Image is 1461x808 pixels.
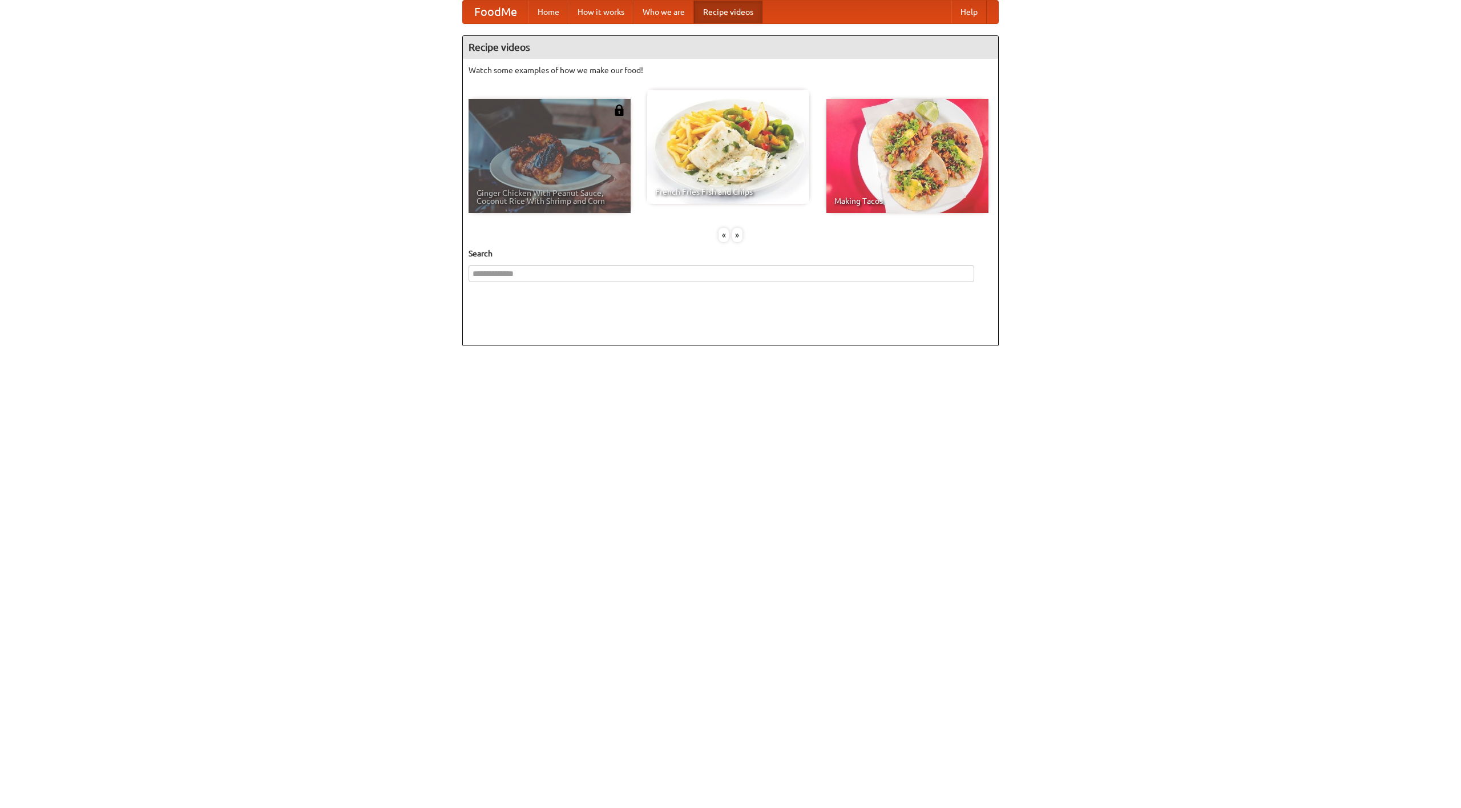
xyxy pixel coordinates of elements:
a: Making Tacos [826,99,988,213]
a: How it works [568,1,633,23]
span: French Fries Fish and Chips [655,188,801,196]
img: 483408.png [614,104,625,116]
a: Home [528,1,568,23]
a: FoodMe [463,1,528,23]
a: Recipe videos [694,1,762,23]
div: » [732,228,742,242]
h4: Recipe videos [463,36,998,59]
a: Help [951,1,987,23]
a: Who we are [633,1,694,23]
a: French Fries Fish and Chips [647,90,809,204]
span: Making Tacos [834,197,980,205]
h5: Search [469,248,992,259]
div: « [719,228,729,242]
p: Watch some examples of how we make our food! [469,65,992,76]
